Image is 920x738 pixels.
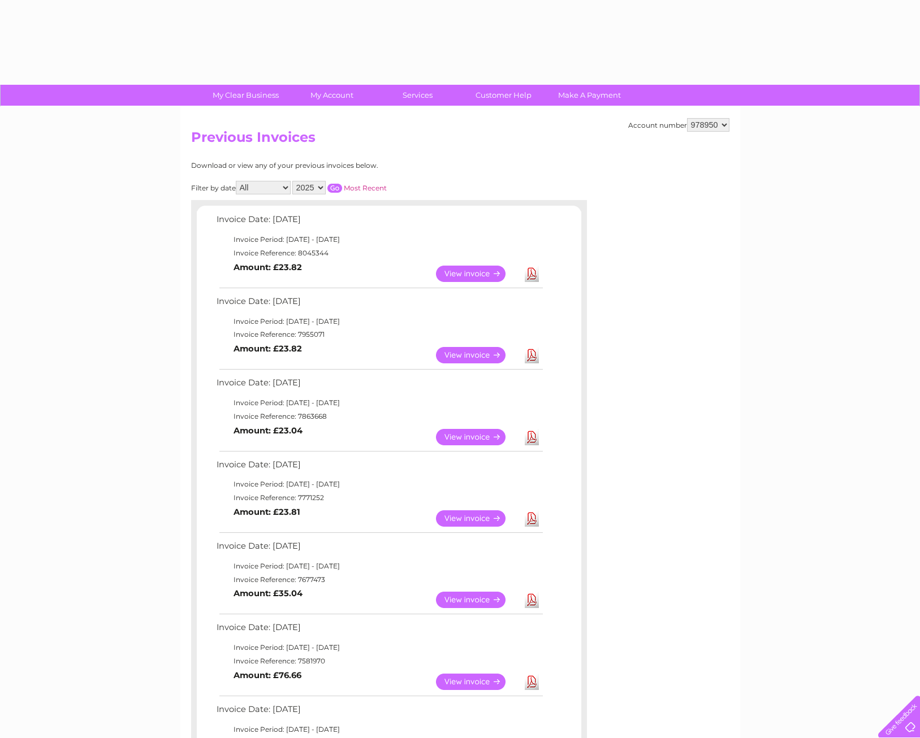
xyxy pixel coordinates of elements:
a: Download [525,592,539,608]
td: Invoice Date: [DATE] [214,212,545,233]
td: Invoice Period: [DATE] - [DATE] [214,641,545,654]
td: Invoice Date: [DATE] [214,620,545,641]
td: Invoice Date: [DATE] [214,539,545,559]
b: Amount: £23.81 [234,507,300,517]
b: Amount: £23.82 [234,344,302,354]
b: Amount: £23.82 [234,262,302,272]
a: Download [525,674,539,690]
td: Invoice Reference: 7955071 [214,328,545,341]
td: Invoice Date: [DATE] [214,375,545,396]
td: Invoice Period: [DATE] - [DATE] [214,477,545,491]
td: Invoice Date: [DATE] [214,702,545,723]
a: Download [525,510,539,527]
b: Amount: £76.66 [234,670,301,680]
td: Invoice Reference: 7581970 [214,654,545,668]
a: View [436,347,519,363]
a: Most Recent [344,184,387,192]
b: Amount: £35.04 [234,588,303,598]
b: Amount: £23.04 [234,426,303,436]
a: View [436,674,519,690]
a: My Account [285,85,378,106]
td: Invoice Period: [DATE] - [DATE] [214,315,545,328]
td: Invoice Period: [DATE] - [DATE] [214,233,545,246]
a: My Clear Business [199,85,292,106]
td: Invoice Reference: 8045344 [214,246,545,260]
a: View [436,592,519,608]
h2: Previous Invoices [191,129,729,151]
div: Filter by date [191,181,488,194]
td: Invoice Period: [DATE] - [DATE] [214,559,545,573]
td: Invoice Period: [DATE] - [DATE] [214,396,545,410]
a: Download [525,347,539,363]
td: Invoice Reference: 7863668 [214,410,545,423]
a: Download [525,429,539,445]
a: Make A Payment [543,85,636,106]
td: Invoice Reference: 7677473 [214,573,545,587]
td: Invoice Period: [DATE] - [DATE] [214,723,545,736]
td: Invoice Date: [DATE] [214,457,545,478]
a: View [436,429,519,445]
div: Download or view any of your previous invoices below. [191,162,488,170]
td: Invoice Date: [DATE] [214,294,545,315]
a: Customer Help [457,85,550,106]
td: Invoice Reference: 7771252 [214,491,545,505]
a: Services [371,85,464,106]
div: Account number [628,118,729,132]
a: View [436,510,519,527]
a: View [436,266,519,282]
a: Download [525,266,539,282]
